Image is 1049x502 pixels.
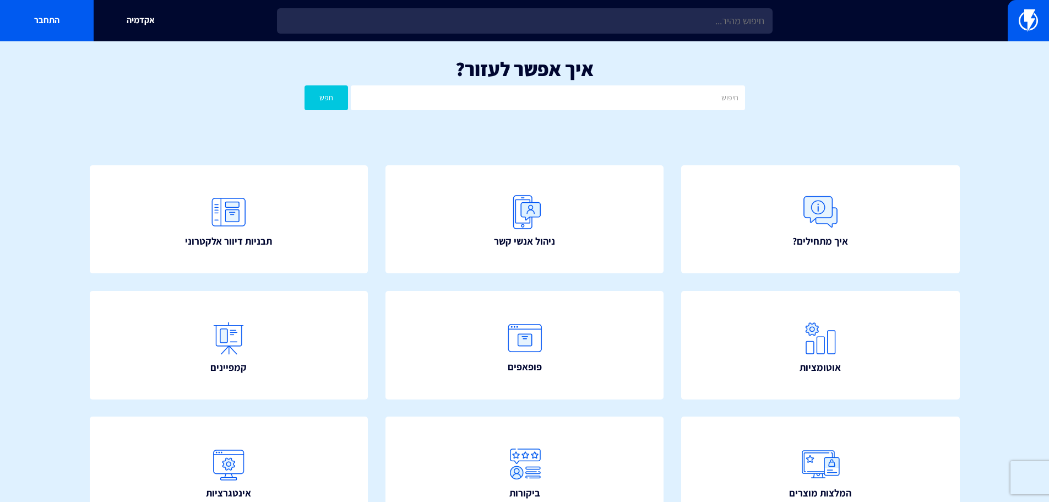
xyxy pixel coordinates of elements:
span: קמפיינים [210,360,247,375]
a: תבניות דיוור אלקטרוני [90,165,368,274]
a: ניהול אנשי קשר [385,165,664,274]
a: איך מתחילים? [681,165,960,274]
span: אוטומציות [800,360,841,375]
input: חיפוש [351,85,744,110]
a: פופאפים [385,291,664,400]
span: המלצות מוצרים [789,486,851,500]
span: ניהול אנשי קשר [494,234,555,249]
button: חפש [305,85,349,110]
span: איך מתחילים? [792,234,848,249]
a: קמפיינים [90,291,368,400]
span: ביקורות [509,486,540,500]
h1: איך אפשר לעזור? [17,58,1032,80]
a: אוטומציות [681,291,960,400]
span: אינטגרציות [206,486,251,500]
input: חיפוש מהיר... [277,8,773,34]
span: תבניות דיוור אלקטרוני [185,234,272,249]
span: פופאפים [508,360,542,374]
